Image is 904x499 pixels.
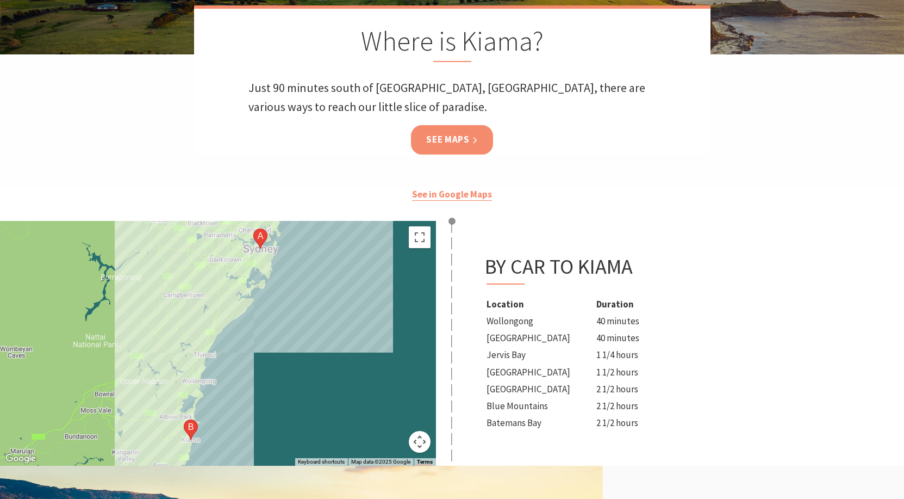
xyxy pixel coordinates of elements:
[596,398,652,414] td: 2 1/2 hours
[248,25,656,62] h2: Where is Kiama?
[485,254,700,285] h3: By Car to Kiama
[486,330,595,346] td: [GEOGRAPHIC_DATA]
[3,452,39,466] img: Google
[486,398,595,414] td: Blue Mountains
[3,452,39,466] a: Open this area in Google Maps (opens a new window)
[253,229,267,249] div: Sydney NSW, Australia
[486,313,595,329] td: Wollongong
[248,78,656,116] p: Just 90 minutes south of [GEOGRAPHIC_DATA], [GEOGRAPHIC_DATA], there are various ways to reach ou...
[486,365,595,380] td: [GEOGRAPHIC_DATA]
[486,347,595,363] td: Jervis Bay
[596,381,652,397] td: 2 1/2 hours
[596,365,652,380] td: 1 1/2 hours
[184,420,198,440] div: Kiama NSW 2533, Australia
[486,297,595,312] th: Location
[411,125,493,154] a: See Maps
[409,431,431,453] button: Map camera controls
[596,415,652,431] td: 2 1/2 hours
[486,381,595,397] td: [GEOGRAPHIC_DATA]
[596,297,652,312] th: Duration
[486,415,595,431] td: Batemans Bay
[596,330,652,346] td: 40 minutes
[417,459,433,465] a: Terms (opens in new tab)
[596,313,652,329] td: 40 minutes
[409,226,431,248] button: Toggle fullscreen view
[596,347,652,363] td: 1 1/4 hours
[298,458,345,466] button: Keyboard shortcuts
[351,459,410,465] span: Map data ©2025 Google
